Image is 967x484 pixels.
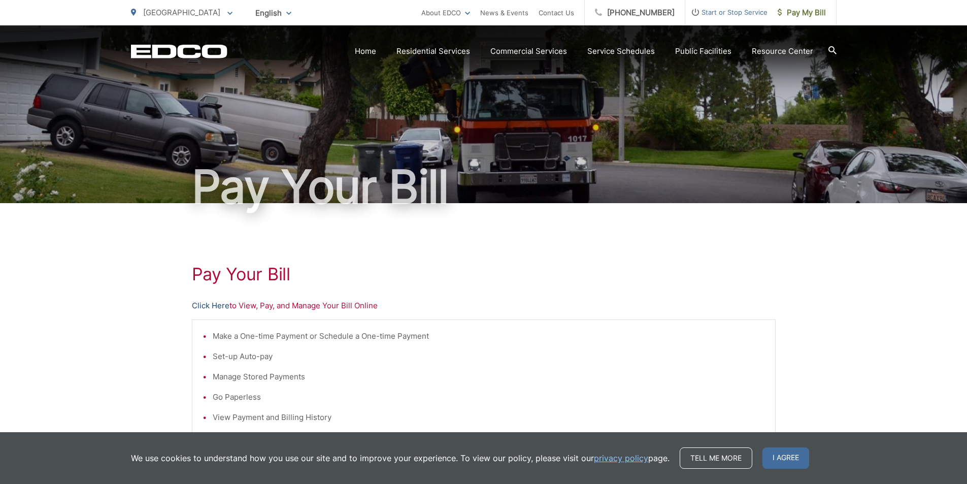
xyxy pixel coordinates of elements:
[480,7,528,19] a: News & Events
[213,411,765,424] li: View Payment and Billing History
[594,452,648,464] a: privacy policy
[675,45,731,57] a: Public Facilities
[213,330,765,342] li: Make a One-time Payment or Schedule a One-time Payment
[752,45,813,57] a: Resource Center
[213,371,765,383] li: Manage Stored Payments
[213,350,765,363] li: Set-up Auto-pay
[421,7,470,19] a: About EDCO
[587,45,655,57] a: Service Schedules
[680,447,752,469] a: Tell me more
[131,44,227,58] a: EDCD logo. Return to the homepage.
[192,300,776,312] p: to View, Pay, and Manage Your Bill Online
[213,391,765,403] li: Go Paperless
[490,45,567,57] a: Commercial Services
[192,300,229,312] a: Click Here
[355,45,376,57] a: Home
[539,7,574,19] a: Contact Us
[778,7,826,19] span: Pay My Bill
[248,4,299,22] span: English
[396,45,470,57] a: Residential Services
[131,452,670,464] p: We use cookies to understand how you use our site and to improve your experience. To view our pol...
[143,8,220,17] span: [GEOGRAPHIC_DATA]
[762,447,809,469] span: I agree
[192,264,776,284] h1: Pay Your Bill
[131,162,837,212] h1: Pay Your Bill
